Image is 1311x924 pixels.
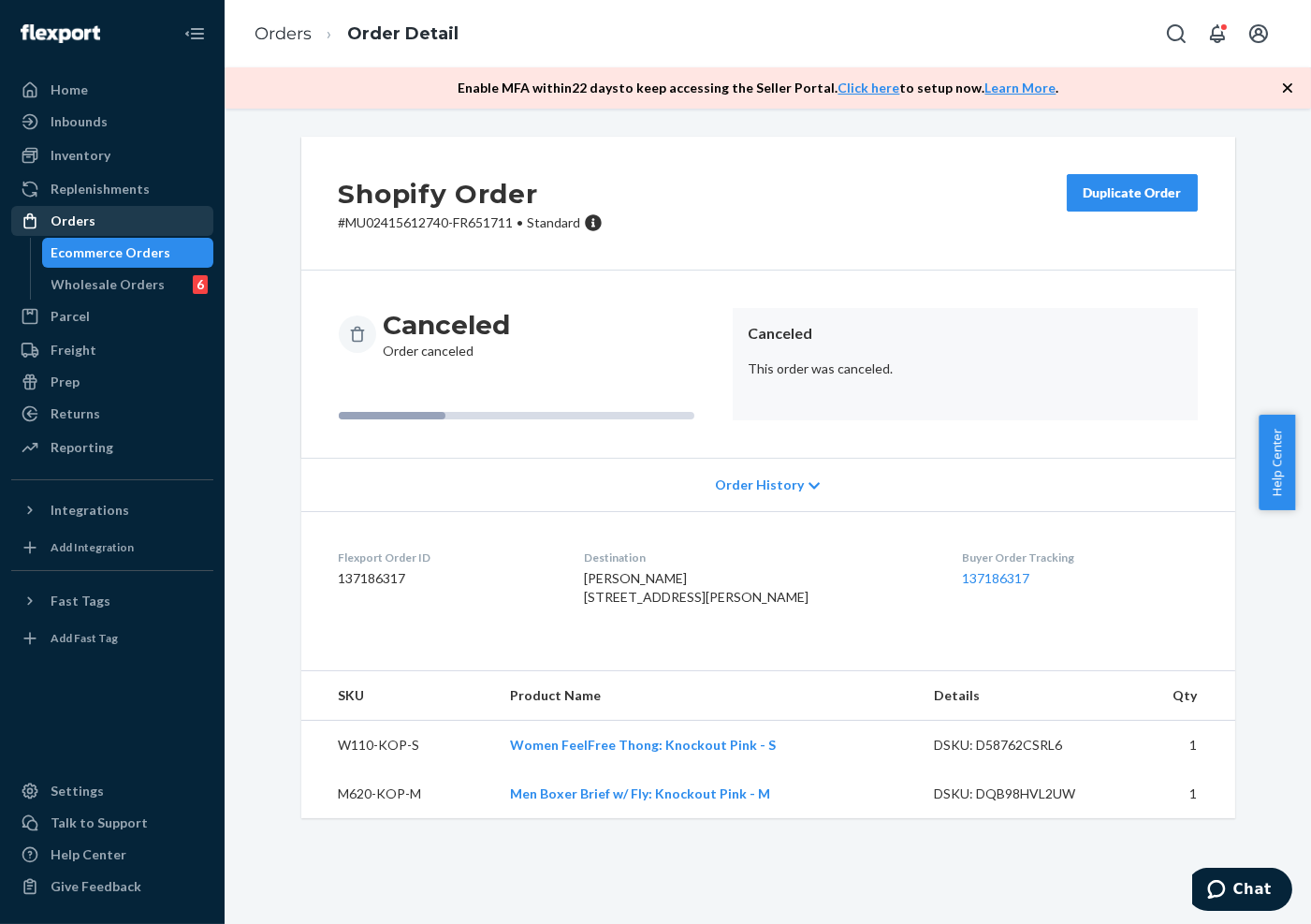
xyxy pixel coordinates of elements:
[176,15,213,52] button: Close Navigation
[384,308,511,360] div: Order canceled
[495,671,919,721] th: Product Name
[339,569,555,588] dd: 137186317
[11,301,213,331] a: Parcel
[11,206,213,236] a: Orders
[1240,15,1277,52] button: Open account menu
[11,533,213,563] a: Add Integration
[301,671,496,721] th: SKU
[51,146,110,165] div: Inventory
[42,238,214,268] a: Ecommerce Orders
[301,770,496,818] td: M620-KOP-M
[748,323,1183,345] header: Canceled
[21,24,100,43] img: Flexport logo
[584,550,932,565] dt: Destination
[962,570,1029,586] a: 137186317
[51,814,148,832] div: Talk to Support
[11,335,213,365] a: Freight
[715,476,804,494] span: Order History
[51,307,90,326] div: Parcel
[510,737,776,753] a: Women FeelFree Thong: Knockout Pink - S
[51,112,108,131] div: Inbounds
[11,367,213,397] a: Prep
[584,570,808,605] span: [PERSON_NAME] [STREET_ADDRESS][PERSON_NAME]
[1125,770,1235,818] td: 1
[1192,868,1292,915] iframe: Opens a widget where you can chat to one of our agents
[51,404,100,423] div: Returns
[240,7,473,62] ol: breadcrumbs
[11,399,213,429] a: Returns
[11,174,213,204] a: Replenishments
[51,539,134,555] div: Add Integration
[748,359,1183,378] p: This order was canceled.
[985,80,1056,95] a: Learn More
[193,275,208,294] div: 6
[11,495,213,525] button: Integrations
[51,275,166,294] div: Wholesale Orders
[339,174,603,213] h2: Shopify Order
[51,845,126,864] div: Help Center
[51,341,96,359] div: Freight
[11,586,213,616] button: Fast Tags
[934,785,1110,803] div: DSKU: DQB98HVL2UW
[11,623,213,653] a: Add Fast Tag
[1083,183,1182,202] div: Duplicate Order
[384,308,511,342] h3: Canceled
[51,877,141,896] div: Give Feedback
[1125,671,1235,721] th: Qty
[11,75,213,105] a: Home
[347,23,459,44] a: Order Detail
[1067,174,1198,212] button: Duplicate Order
[51,243,171,262] div: Ecommerce Orders
[339,213,603,232] p: # MU02415612740-FR651711
[51,782,104,800] div: Settings
[11,808,213,838] button: Talk to Support
[51,373,80,391] div: Prep
[919,671,1125,721] th: Details
[51,592,110,610] div: Fast Tags
[11,872,213,902] button: Give Feedback
[838,80,900,95] a: Click here
[339,550,555,565] dt: Flexport Order ID
[51,438,113,457] div: Reporting
[255,23,312,44] a: Orders
[51,180,150,198] div: Replenishments
[459,79,1059,97] p: Enable MFA within 22 days to keep accessing the Seller Portal. to setup now. .
[11,107,213,137] a: Inbounds
[301,721,496,770] td: W110-KOP-S
[51,630,118,646] div: Add Fast Tag
[51,501,129,520] div: Integrations
[42,270,214,300] a: Wholesale Orders6
[1259,415,1295,510] button: Help Center
[934,736,1110,755] div: DSKU: D58762CSRL6
[11,140,213,170] a: Inventory
[528,214,581,230] span: Standard
[51,212,95,230] div: Orders
[510,785,770,801] a: Men Boxer Brief w/ Fly: Knockout Pink - M
[11,433,213,462] a: Reporting
[517,214,524,230] span: •
[1158,15,1195,52] button: Open Search Box
[962,550,1198,565] dt: Buyer Order Tracking
[1125,721,1235,770] td: 1
[1199,15,1236,52] button: Open notifications
[11,840,213,870] a: Help Center
[51,81,88,99] div: Home
[11,776,213,806] a: Settings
